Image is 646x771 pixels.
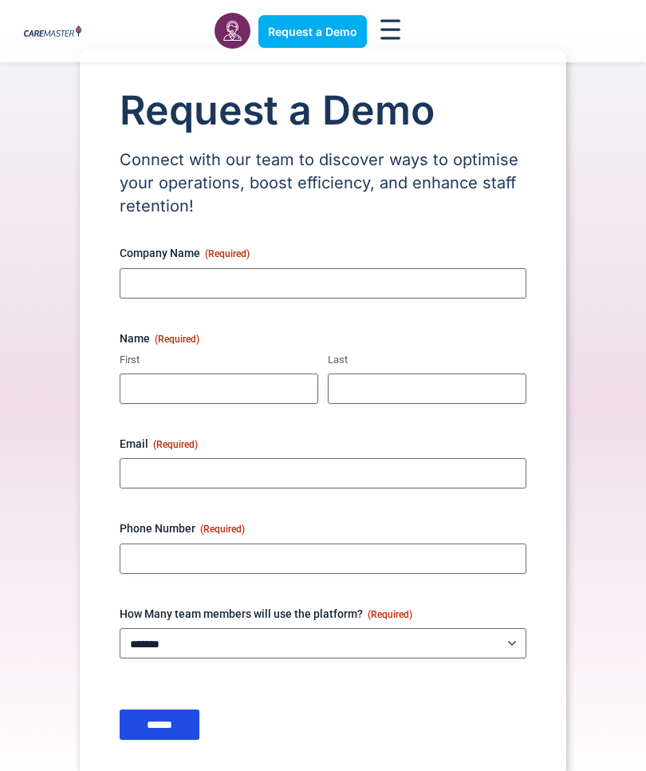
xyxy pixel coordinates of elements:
div: Menu Toggle [375,14,405,49]
span: (Required) [205,248,250,259]
span: Request a Demo [268,25,357,38]
label: How Many team members will use the platform? [120,606,526,622]
label: Last [328,353,526,368]
h1: Request a Demo [120,89,526,132]
img: CareMaster Logo [24,26,81,38]
label: Phone Number [120,520,526,536]
span: (Required) [153,439,198,450]
label: First [120,353,318,368]
legend: Name [120,330,199,346]
p: Connect with our team to discover ways to optimise your operations, boost efficiency, and enhance... [120,148,526,218]
span: (Required) [368,609,412,620]
span: (Required) [155,334,199,345]
label: Company Name [120,245,526,261]
span: (Required) [200,524,245,535]
label: Email [120,436,526,452]
a: Request a Demo [258,15,367,48]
